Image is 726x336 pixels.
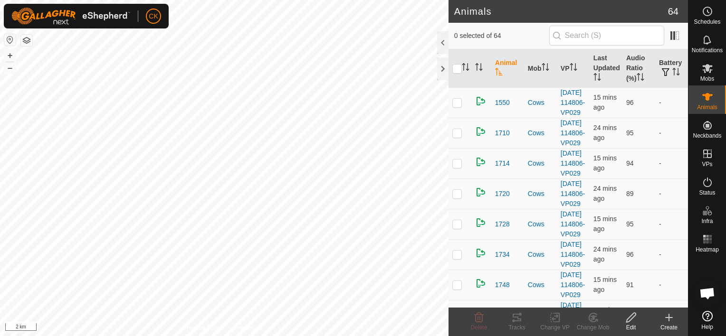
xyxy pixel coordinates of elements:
span: 1710 [495,128,510,138]
p-sorticon: Activate to sort [637,75,644,82]
span: Delete [471,324,487,331]
a: [DATE] 114806-VP029 [561,271,585,299]
div: Cows [528,250,553,260]
span: Status [699,190,715,196]
span: Animals [697,104,717,110]
div: Cows [528,159,553,168]
a: Contact Us [234,324,262,332]
p-sorticon: Activate to sort [475,65,483,72]
span: VPs [702,161,712,167]
span: Help [701,324,713,330]
td: - [655,148,688,178]
h2: Animals [454,6,668,17]
button: – [4,62,16,74]
p-sorticon: Activate to sort [570,65,577,72]
a: [DATE] 114806-VP029 [561,180,585,207]
span: 12 Sept 2025, 6:05 pm [593,185,617,202]
th: Last Updated [590,49,622,88]
span: Heatmap [696,247,719,252]
div: Open chat [693,279,722,308]
p-sorticon: Activate to sort [462,65,469,72]
div: Cows [528,189,553,199]
div: Change VP [536,323,574,332]
td: - [655,87,688,118]
div: Cows [528,219,553,229]
button: Reset Map [4,34,16,46]
td: - [655,270,688,300]
p-sorticon: Activate to sort [542,65,549,72]
span: 12 Sept 2025, 6:04 pm [593,245,617,263]
td: - [655,300,688,330]
button: Map Layers [21,35,32,46]
span: 12 Sept 2025, 6:13 pm [593,93,617,111]
span: 1728 [495,219,510,229]
div: Tracks [498,323,536,332]
td: - [655,118,688,148]
img: returning on [475,187,487,198]
a: [DATE] 114806-VP029 [561,241,585,268]
th: Audio Ratio (%) [622,49,655,88]
span: Neckbands [693,133,721,139]
span: 89 [626,190,634,197]
img: returning on [475,95,487,107]
button: + [4,50,16,61]
th: Battery [655,49,688,88]
div: Create [650,323,688,332]
img: returning on [475,217,487,228]
div: Cows [528,280,553,290]
a: Privacy Policy [187,324,222,332]
a: [DATE] 114806-VP029 [561,149,585,177]
span: 64 [668,4,678,19]
p-sorticon: Activate to sort [672,69,680,77]
p-sorticon: Activate to sort [495,69,503,77]
span: 96 [626,251,634,258]
span: 12 Sept 2025, 6:04 pm [593,124,617,141]
span: 91 [626,281,634,289]
span: 12 Sept 2025, 6:13 pm [593,154,617,172]
img: Gallagher Logo [11,8,130,25]
a: [DATE] 114806-VP029 [561,89,585,116]
span: Mobs [700,76,714,82]
p-sorticon: Activate to sort [593,75,601,82]
span: 1720 [495,189,510,199]
span: CK [149,11,158,21]
span: Schedules [694,19,720,25]
span: 12 Sept 2025, 6:13 pm [593,306,617,324]
th: Mob [524,49,557,88]
img: returning on [475,156,487,168]
span: 94 [626,159,634,167]
span: 1550 [495,98,510,108]
th: Animal [491,49,524,88]
div: Edit [612,323,650,332]
span: 95 [626,220,634,228]
a: [DATE] 114806-VP029 [561,119,585,147]
input: Search (S) [549,26,664,46]
span: 0 selected of 64 [454,31,549,41]
span: 96 [626,99,634,106]
div: Change Mob [574,323,612,332]
img: returning on [475,278,487,289]
div: Cows [528,128,553,138]
a: [DATE] 185042-VP001 [561,301,585,329]
td: - [655,178,688,209]
span: Infra [701,218,713,224]
td: - [655,239,688,270]
a: [DATE] 114806-VP029 [561,210,585,238]
span: Notifications [692,47,723,53]
th: VP [557,49,590,88]
span: 1748 [495,280,510,290]
td: - [655,209,688,239]
a: Help [688,307,726,334]
div: Cows [528,98,553,108]
span: 12 Sept 2025, 6:13 pm [593,215,617,233]
span: 95 [626,129,634,137]
span: 1734 [495,250,510,260]
span: 12 Sept 2025, 6:14 pm [593,276,617,293]
img: returning on [475,126,487,137]
span: 1714 [495,159,510,168]
img: returning on [475,247,487,259]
